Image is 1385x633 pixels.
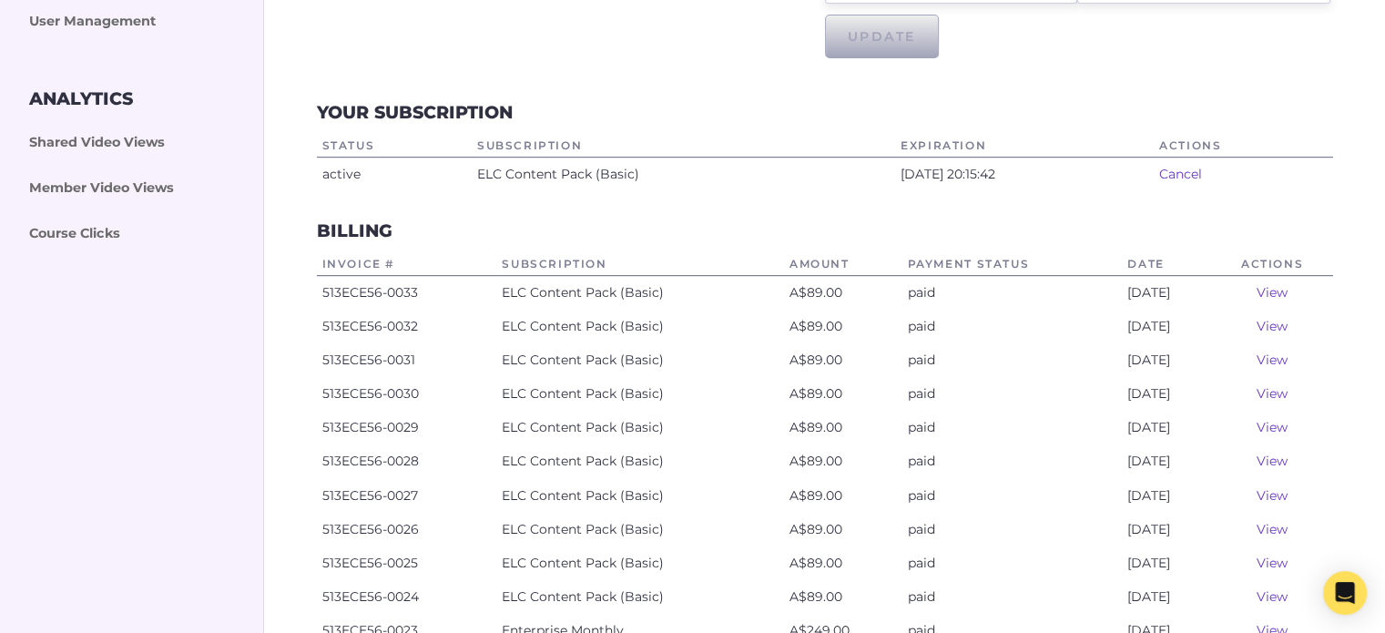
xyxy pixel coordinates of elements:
[784,343,902,377] td: A$89.00
[784,479,902,513] td: A$89.00
[902,411,1123,444] td: paid
[496,444,784,478] td: ELC Content Pack (Basic)
[784,513,902,546] td: A$89.00
[784,310,902,343] td: A$89.00
[1257,555,1288,571] a: View
[317,220,392,241] h3: Billing
[317,157,472,191] td: active
[496,411,784,444] td: ELC Content Pack (Basic)
[902,479,1123,513] td: paid
[1122,546,1211,580] td: [DATE]
[1122,444,1211,478] td: [DATE]
[317,479,497,513] td: 513ECE56-0027
[317,253,497,276] th: Invoice #
[784,411,902,444] td: A$89.00
[29,88,133,109] h3: Analytics
[902,253,1123,276] th: Payment Status
[1323,571,1367,615] div: Open Intercom Messenger
[496,377,784,411] td: ELC Content Pack (Basic)
[895,135,1154,158] th: Expiration
[1257,487,1288,504] a: View
[317,411,497,444] td: 513ECE56-0029
[1257,419,1288,435] a: View
[784,444,902,478] td: A$89.00
[902,310,1123,343] td: paid
[784,580,902,614] td: A$89.00
[1122,253,1211,276] th: Date
[317,310,497,343] td: 513ECE56-0032
[895,157,1154,191] td: [DATE] 20:15:42
[317,444,497,478] td: 513ECE56-0028
[1257,453,1288,469] a: View
[496,310,784,343] td: ELC Content Pack (Basic)
[1122,275,1211,310] td: [DATE]
[1159,166,1202,182] a: Cancel
[496,343,784,377] td: ELC Content Pack (Basic)
[1257,284,1288,301] a: View
[496,479,784,513] td: ELC Content Pack (Basic)
[1257,385,1288,402] a: View
[825,15,939,58] button: Update
[902,513,1123,546] td: paid
[902,377,1123,411] td: paid
[1122,513,1211,546] td: [DATE]
[1257,521,1288,537] a: View
[317,580,497,614] td: 513ECE56-0024
[1257,318,1288,334] a: View
[784,253,902,276] th: Amount
[496,253,784,276] th: Subscription
[317,275,497,310] td: 513ECE56-0033
[902,444,1123,478] td: paid
[1122,310,1211,343] td: [DATE]
[496,513,784,546] td: ELC Content Pack (Basic)
[1257,588,1288,605] a: View
[1154,135,1332,158] th: Actions
[1122,343,1211,377] td: [DATE]
[317,546,497,580] td: 513ECE56-0025
[784,377,902,411] td: A$89.00
[784,546,902,580] td: A$89.00
[902,343,1123,377] td: paid
[496,546,784,580] td: ELC Content Pack (Basic)
[472,135,895,158] th: Subscription
[1122,580,1211,614] td: [DATE]
[1122,411,1211,444] td: [DATE]
[472,157,895,191] td: ELC Content Pack (Basic)
[317,135,472,158] th: Status
[317,102,513,123] h3: Your subscription
[1257,352,1288,368] a: View
[902,275,1123,310] td: paid
[784,275,902,310] td: A$89.00
[317,377,497,411] td: 513ECE56-0030
[1122,377,1211,411] td: [DATE]
[317,343,497,377] td: 513ECE56-0031
[902,546,1123,580] td: paid
[496,275,784,310] td: ELC Content Pack (Basic)
[317,513,497,546] td: 513ECE56-0026
[902,580,1123,614] td: paid
[496,580,784,614] td: ELC Content Pack (Basic)
[1211,253,1332,276] th: Actions
[1122,479,1211,513] td: [DATE]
